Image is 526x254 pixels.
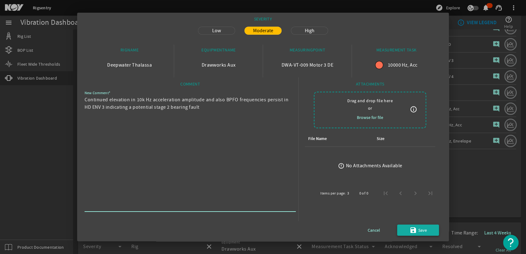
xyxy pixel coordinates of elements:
[177,55,261,75] div: Drawworks Aux
[265,55,349,75] div: DWA-VT-009 Motor 3 DE
[377,135,384,142] div: Size
[338,163,344,169] mat-icon: error_outline
[418,226,427,234] span: Save
[249,27,277,34] span: Moderate
[397,225,439,236] button: Save
[354,47,438,55] div: MEASUREMENT TASK
[265,47,349,55] div: MEASURINGPOINT
[352,112,388,123] button: Browse for file
[177,47,261,55] div: EQUIPMENTNAME
[353,225,395,236] button: Cancel
[359,190,368,196] div: 0 of 0
[308,135,327,142] div: File Name
[208,27,225,34] span: Low
[87,55,172,75] div: Deepwater Thalassa
[503,235,519,250] button: Open Resource Center
[388,61,418,69] span: 10000 Hz, Acc
[346,162,402,169] div: No Attachments Available
[85,14,441,24] div: SEVERITY
[347,97,393,104] span: Drag and drop file here
[87,47,172,55] div: RIGNAME
[347,190,349,196] div: 3
[410,226,417,234] mat-icon: save
[320,190,346,196] div: Items per page:
[357,114,383,121] span: Browse for file
[368,104,372,112] span: or
[85,81,296,89] div: COMMENT
[300,81,440,89] div: ATTACHMENTS
[406,102,421,117] button: info_outline
[301,27,318,34] span: High
[85,91,109,95] mat-label: New Comment
[368,226,380,234] span: Cancel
